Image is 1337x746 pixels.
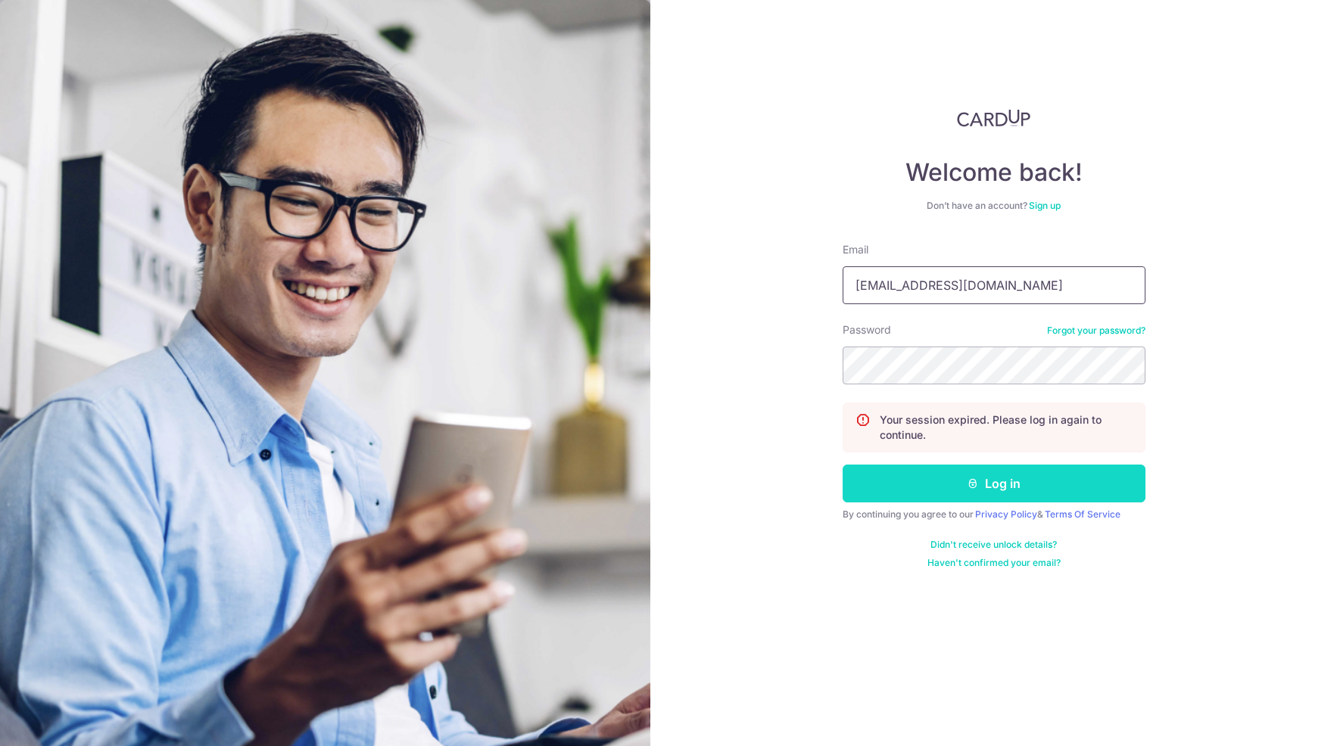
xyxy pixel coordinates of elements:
[843,508,1145,521] div: By continuing you agree to our &
[880,412,1133,443] p: Your session expired. Please log in again to continue.
[843,242,868,257] label: Email
[843,200,1145,212] div: Don’t have an account?
[975,508,1037,520] a: Privacy Policy
[1047,325,1145,337] a: Forgot your password?
[843,266,1145,304] input: Enter your Email
[927,557,1061,569] a: Haven't confirmed your email?
[1029,200,1061,211] a: Sign up
[843,465,1145,502] button: Log in
[957,109,1031,127] img: CardUp Logo
[843,322,891,337] label: Password
[930,539,1057,551] a: Didn't receive unlock details?
[843,157,1145,188] h4: Welcome back!
[1045,508,1120,520] a: Terms Of Service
